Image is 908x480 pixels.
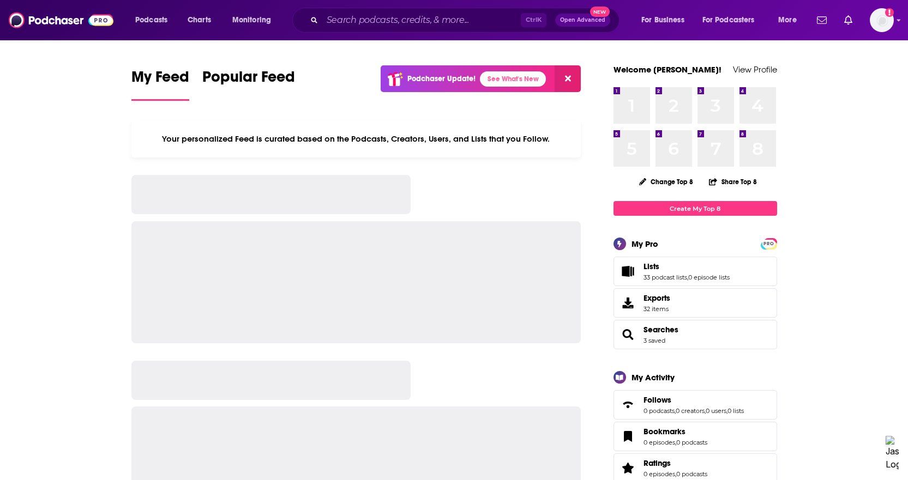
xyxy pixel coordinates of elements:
a: 0 episode lists [688,274,730,281]
span: , [675,439,676,446]
a: Searches [617,327,639,342]
span: Lists [614,257,777,286]
a: See What's New [480,71,546,87]
a: Show notifications dropdown [813,11,831,29]
a: 0 podcasts [644,407,675,415]
div: My Pro [632,239,658,249]
span: Monitoring [232,13,271,28]
a: My Feed [131,68,189,101]
a: 0 episodes [644,470,675,478]
span: PRO [762,240,775,248]
span: Follows [644,395,671,405]
span: Charts [188,13,211,28]
a: Show notifications dropdown [840,11,857,29]
span: Ratings [644,458,671,468]
a: Bookmarks [644,427,707,436]
a: 0 creators [676,407,705,415]
a: Ratings [644,458,707,468]
a: 0 podcasts [676,470,707,478]
div: Search podcasts, credits, & more... [303,8,630,33]
button: open menu [695,11,771,29]
a: Lists [644,262,730,271]
span: More [778,13,797,28]
span: Searches [614,320,777,349]
span: Bookmarks [614,422,777,451]
span: My Feed [131,68,189,93]
button: Open AdvancedNew [555,14,610,27]
button: Share Top 8 [708,171,757,192]
button: Show profile menu [870,8,894,32]
button: open menu [225,11,285,29]
input: Search podcasts, credits, & more... [322,11,521,29]
a: Create My Top 8 [614,201,777,216]
span: , [675,470,676,478]
a: Follows [644,395,744,405]
span: Lists [644,262,659,271]
button: Change Top 8 [633,175,700,189]
a: PRO [762,239,775,247]
span: , [675,407,676,415]
a: Follows [617,397,639,412]
a: Lists [617,264,639,279]
span: Ctrl K [521,13,546,27]
span: Open Advanced [560,17,605,23]
span: Podcasts [135,13,167,28]
a: Charts [181,11,218,29]
img: Podchaser - Follow, Share and Rate Podcasts [9,10,113,31]
a: 0 podcasts [676,439,707,446]
button: open menu [634,11,698,29]
span: Exports [617,295,639,311]
div: My Activity [632,372,675,382]
a: View Profile [733,64,777,75]
img: User Profile [870,8,894,32]
a: 33 podcast lists [644,274,687,281]
a: Ratings [617,460,639,476]
button: open menu [128,11,182,29]
span: Exports [644,293,670,303]
span: Popular Feed [202,68,295,93]
span: For Business [641,13,684,28]
a: 0 lists [727,407,744,415]
span: , [687,274,688,281]
div: Your personalized Feed is curated based on the Podcasts, Creators, Users, and Lists that you Follow. [131,120,581,157]
span: Bookmarks [644,427,685,436]
span: , [726,407,727,415]
a: Bookmarks [617,429,639,444]
svg: Add a profile image [885,8,894,17]
span: 32 items [644,305,670,313]
a: Popular Feed [202,68,295,101]
a: 0 episodes [644,439,675,446]
button: open menu [771,11,810,29]
span: For Podcasters [702,13,755,28]
a: Searches [644,325,678,335]
a: Exports [614,288,777,318]
span: , [705,407,706,415]
span: Follows [614,390,777,420]
a: Welcome [PERSON_NAME]! [614,64,721,75]
span: New [590,7,610,17]
a: 3 saved [644,337,665,344]
a: 0 users [706,407,726,415]
p: Podchaser Update! [407,74,476,83]
span: Logged in as RebRoz5 [870,8,894,32]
